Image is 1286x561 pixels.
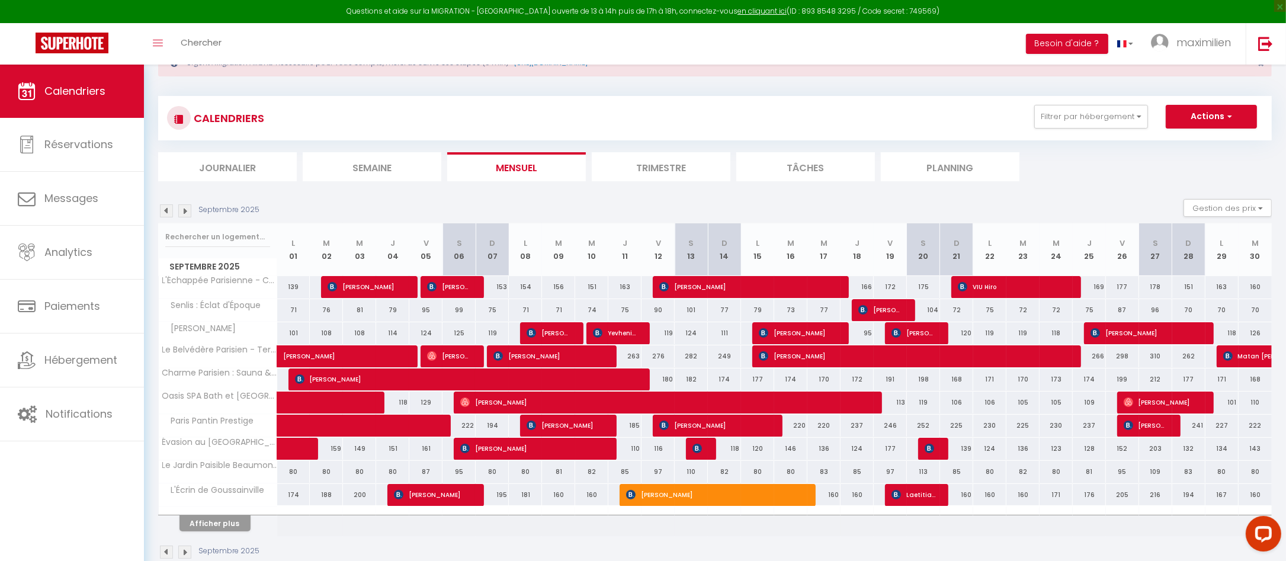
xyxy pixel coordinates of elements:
div: 249 [708,345,741,367]
div: 101 [675,299,708,321]
abbr: M [1053,238,1060,249]
span: Paris Pantin Prestige [161,415,257,428]
div: 173 [1040,368,1073,390]
abbr: M [323,238,330,249]
div: 310 [1139,345,1172,367]
div: 139 [940,438,973,460]
div: 106 [973,392,1006,413]
abbr: J [1087,238,1092,249]
div: 72 [1006,299,1040,321]
abbr: V [424,238,429,249]
div: 74 [575,299,608,321]
div: 153 [476,276,509,298]
div: 152 [1106,438,1139,460]
div: 203 [1139,438,1172,460]
th: 24 [1040,223,1073,276]
div: 124 [973,438,1006,460]
div: 252 [907,415,940,437]
div: 124 [409,322,442,344]
th: 15 [741,223,774,276]
div: 182 [675,368,708,390]
span: [PERSON_NAME] [427,275,472,298]
p: Septembre 2025 [198,204,259,216]
span: [PERSON_NAME] [858,299,903,321]
span: Analytics [44,245,92,259]
button: Open LiveChat chat widget [9,5,45,40]
span: Hébergement [44,352,117,367]
img: ... [1151,34,1169,52]
span: Paiements [44,299,100,313]
img: logout [1258,36,1273,51]
th: 11 [608,223,642,276]
div: 80 [277,461,310,483]
div: 80 [973,461,1006,483]
div: 230 [1040,415,1073,437]
div: 105 [1040,392,1073,413]
div: 262 [1172,345,1205,367]
th: 09 [542,223,575,276]
div: 75 [973,299,1006,321]
button: Actions [1166,105,1257,129]
button: Gestion des prix [1184,199,1272,217]
div: 80 [1205,461,1239,483]
span: Deybach P [692,437,704,460]
div: 220 [774,415,807,437]
div: 136 [807,438,841,460]
button: Besoin d'aide ? [1026,34,1108,54]
div: 72 [940,299,973,321]
th: 30 [1239,223,1272,276]
div: 108 [343,322,376,344]
abbr: J [623,238,627,249]
div: 263 [608,345,642,367]
abbr: M [555,238,562,249]
div: 163 [608,276,642,298]
th: 17 [807,223,841,276]
div: 241 [1172,415,1205,437]
div: 110 [608,438,642,460]
span: [PERSON_NAME] [891,322,936,344]
th: 07 [476,223,509,276]
th: 18 [841,223,874,276]
abbr: L [291,238,295,249]
th: 01 [277,223,310,276]
div: 180 [642,368,675,390]
li: Tâches [736,152,875,181]
div: 79 [741,299,774,321]
div: 81 [343,299,376,321]
div: 169 [1073,276,1106,298]
div: 177 [1106,276,1139,298]
div: 80 [1239,461,1272,483]
div: 191 [874,368,907,390]
span: [PERSON_NAME] [394,483,472,506]
div: 174 [1073,368,1106,390]
div: 134 [1205,438,1239,460]
abbr: V [1120,238,1125,249]
div: 177 [741,368,774,390]
div: 163 [1205,276,1239,298]
div: 178 [1139,276,1172,298]
abbr: L [988,238,992,249]
div: 118 [376,392,409,413]
abbr: L [756,238,759,249]
div: 109 [1139,461,1172,483]
th: 03 [343,223,376,276]
div: 171 [973,368,1006,390]
span: [PERSON_NAME] [1091,322,1201,344]
abbr: M [787,238,794,249]
div: 105 [1006,392,1040,413]
div: 80 [343,461,376,483]
span: Laetitia Lion [891,483,936,506]
span: [PERSON_NAME] [659,275,836,298]
h3: CALENDRIERS [191,105,264,132]
div: 80 [774,461,807,483]
div: 70 [1239,299,1272,321]
abbr: M [820,238,828,249]
div: 199 [1106,368,1139,390]
div: 120 [940,322,973,344]
div: 95 [442,461,476,483]
abbr: D [489,238,495,249]
div: 237 [841,415,874,437]
div: 156 [542,276,575,298]
div: 75 [608,299,642,321]
span: Le Jardin Paisible Beaumontois [161,461,279,470]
